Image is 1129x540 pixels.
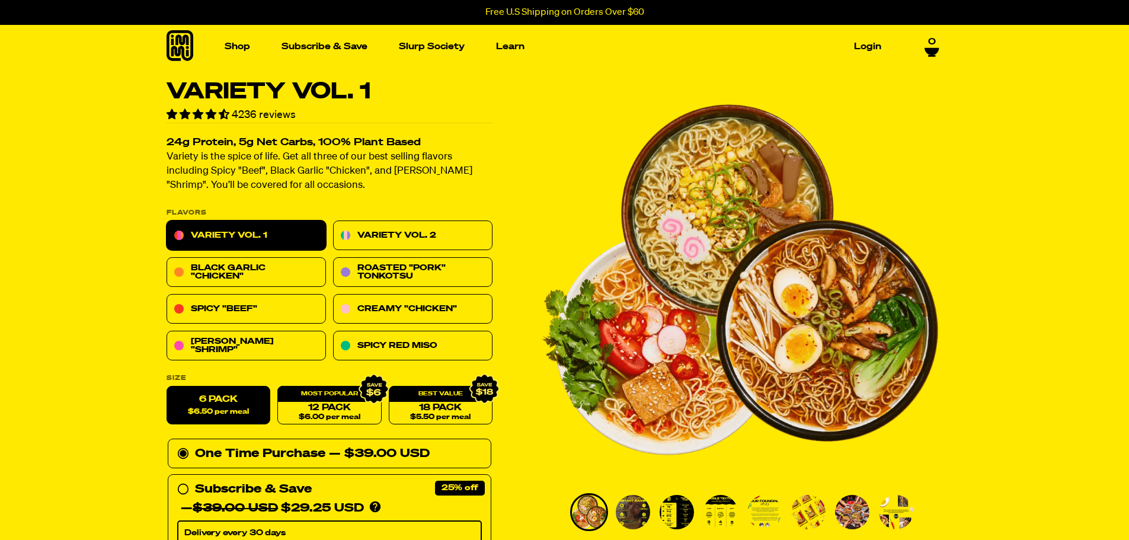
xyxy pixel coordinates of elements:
p: Free U.S Shipping on Orders Over $60 [485,7,644,18]
div: One Time Purchase [177,445,482,464]
span: 0 [928,36,936,47]
h2: 24g Protein, 5g Net Carbs, 100% Plant Based [167,138,492,148]
div: PDP main carousel thumbnails [540,493,939,531]
div: — $39.00 USD [329,445,430,464]
li: Go to slide 2 [614,493,652,531]
li: Go to slide 3 [658,493,696,531]
img: Variety Vol. 1 [660,495,694,529]
span: $6.50 per meal [188,408,249,416]
span: $5.50 per meal [410,414,471,421]
label: 6 Pack [167,386,270,425]
nav: Main navigation [220,25,886,68]
span: 4236 reviews [232,110,296,120]
a: Slurp Society [394,37,469,56]
span: 4.55 stars [167,110,232,120]
a: Spicy Red Miso [333,331,492,361]
span: $6.00 per meal [298,414,360,421]
li: Go to slide 5 [746,493,783,531]
li: Go to slide 8 [877,493,915,531]
a: 12 Pack$6.00 per meal [277,386,381,425]
div: PDP main carousel [540,81,939,479]
li: Go to slide 4 [702,493,740,531]
a: Spicy "Beef" [167,295,326,324]
img: Variety Vol. 1 [540,81,939,479]
a: 18 Pack$5.50 per meal [388,386,492,425]
img: Variety Vol. 1 [791,495,826,529]
a: 0 [925,36,939,56]
a: Variety Vol. 2 [333,221,492,251]
a: Learn [491,37,529,56]
a: Variety Vol. 1 [167,221,326,251]
li: Go to slide 7 [833,493,871,531]
iframe: Marketing Popup [6,485,125,534]
img: Variety Vol. 1 [572,495,606,529]
img: Variety Vol. 1 [879,495,913,529]
a: [PERSON_NAME] "Shrimp" [167,331,326,361]
a: Creamy "Chicken" [333,295,492,324]
p: Variety is the spice of life. Get all three of our best selling flavors including Spicy "Beef", B... [167,151,492,193]
div: — $29.25 USD [181,499,364,518]
a: Shop [220,37,255,56]
li: 1 of 8 [540,81,939,479]
img: Variety Vol. 1 [616,495,650,529]
a: Roasted "Pork" Tonkotsu [333,258,492,287]
img: Variety Vol. 1 [747,495,782,529]
img: Variety Vol. 1 [703,495,738,529]
li: Go to slide 6 [789,493,827,531]
a: Login [849,37,886,56]
del: $39.00 USD [193,503,278,515]
div: Subscribe & Save [195,480,312,499]
a: Black Garlic "Chicken" [167,258,326,287]
img: Variety Vol. 1 [835,495,869,529]
a: Subscribe & Save [277,37,372,56]
li: Go to slide 1 [570,493,608,531]
label: Size [167,375,492,382]
p: Flavors [167,210,492,216]
h1: Variety Vol. 1 [167,81,492,103]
